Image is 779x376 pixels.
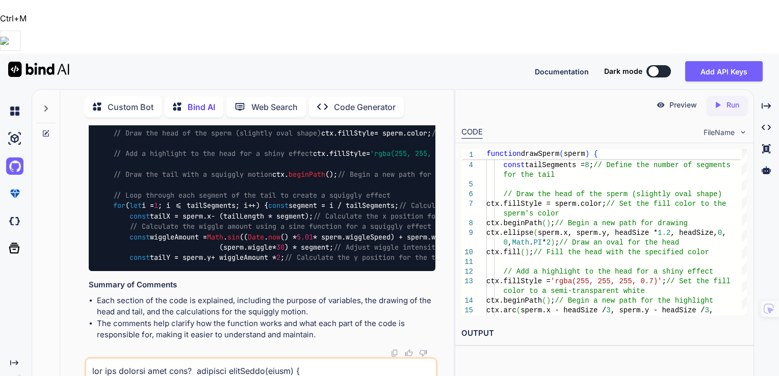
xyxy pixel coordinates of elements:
div: 9 [461,228,473,238]
span: sperm.x, sperm.y, headSize * [538,229,658,237]
span: // Draw an oval for the head [559,238,679,247]
p: Custom Bot [108,101,153,113]
p: Code Generator [334,101,396,113]
span: const [129,211,150,221]
span: drawSperm [521,150,560,158]
span: wiggleOffset [431,232,480,241]
img: darkCloudIdeIcon [6,212,23,230]
span: 'rgba(255, 255, 255, 0.7)' [551,277,662,285]
div: 11 [461,257,473,267]
span: ctx.beginPath [486,219,542,227]
span: // Add a highlight to the head for a shiny effect [113,149,313,158]
span: 8 [585,161,589,169]
span: // Calculate the current segment's position [399,201,574,210]
img: premium [6,185,23,202]
span: ctx.ellipse [486,229,533,237]
span: beginPath [289,170,325,179]
span: ( [542,297,547,305]
span: sperm.x - headSize / [521,306,607,314]
span: 1.2 [658,229,671,237]
span: 3 [705,306,709,314]
span: , [722,229,726,237]
span: function [486,150,521,158]
div: 10 [461,248,473,257]
span: y [207,253,211,262]
span: { [594,150,598,158]
span: Math [512,238,530,247]
img: ai-studio [6,130,23,147]
span: , [508,238,512,247]
span: , [709,306,713,314]
p: Run [726,100,739,110]
span: sin [227,232,240,241]
span: ( [516,306,521,314]
span: // Define the number of segments [594,161,731,169]
span: Documentation [535,67,589,76]
div: 5 [461,180,473,190]
h3: Summary of Comments [89,279,436,291]
p: Bind AI [188,101,215,113]
p: Web Search [251,101,298,113]
span: // Add a highlight to the head for a shiny effect [504,267,714,276]
span: sperm [564,150,585,158]
span: ( [534,229,538,237]
li: Each section of the code is explained, including the purpose of variables, the drawing of the hea... [97,295,436,318]
button: Add API Keys [685,61,763,82]
span: wiggle [248,243,272,252]
img: chat [6,102,23,120]
span: const [129,232,150,241]
span: ) [525,248,529,256]
span: ) [718,190,722,198]
h2: OUTPUT [455,321,753,345]
span: wiggleSpeed [346,232,391,241]
span: 'rgba(255, 255, 255, 0.7)' [370,149,476,158]
span: 5.01 [297,232,313,241]
span: // Fill the head with the specified color [534,248,709,256]
span: color [407,128,427,138]
span: // Calculate the y position for the tail segment, increasing wiggle size [284,253,578,262]
img: chevron down [739,128,747,137]
span: 30 [276,243,284,252]
div: 15 [461,306,473,315]
span: now [268,232,280,241]
span: 3 [607,306,611,314]
span: // Set the fill color to the sperm's color [431,128,603,138]
span: ( [521,248,525,256]
span: Dark mode [604,66,642,76]
span: ; [551,219,555,227]
p: Preview [669,100,697,110]
span: Date [248,232,264,241]
img: preview [656,100,665,110]
span: // Set the fill [666,277,731,285]
span: ctx.fill [486,248,521,256]
div: 12 [461,267,473,277]
span: // Begin a new path for drawing [555,219,688,227]
span: 0 [504,238,508,247]
img: dislike [419,349,427,357]
img: like [405,349,413,357]
span: fillStyle [329,149,366,158]
span: // Set the fill color to the [607,200,726,208]
div: 6 [461,190,473,199]
span: fillStyle [337,128,374,138]
span: ; [662,277,666,285]
div: 14 [461,296,473,306]
span: ctx.beginPath [486,297,542,305]
span: ; [551,297,555,305]
span: color to a semi-transparent white [504,287,645,295]
span: for [113,201,125,210]
span: x [207,211,211,221]
span: ctx.fillStyle = [486,277,551,285]
img: Bind AI [8,62,69,77]
span: , headSize, [671,229,718,237]
span: ctx.arc [486,306,516,314]
span: ) [547,297,551,305]
span: tailSegments = [525,161,585,169]
span: let [129,201,142,210]
img: copy [391,349,399,357]
span: // Draw the head of the sperm (slightly oval shape [504,190,718,198]
span: // Adjust wiggle intensity and size [333,243,476,252]
span: 2 [547,238,551,247]
img: githubLight [6,157,23,175]
button: Documentation [535,66,589,77]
